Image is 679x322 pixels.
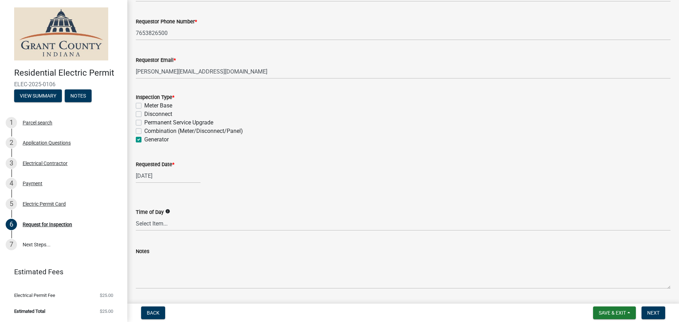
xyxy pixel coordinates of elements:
[23,222,72,227] div: Request for Inspection
[23,140,71,145] div: Application Questions
[6,117,17,128] div: 1
[23,201,66,206] div: Electric Permit Card
[6,265,116,279] a: Estimated Fees
[136,58,176,63] label: Requestor Email
[14,93,62,99] wm-modal-confirm: Summary
[144,127,243,135] label: Combination (Meter/Disconnect/Panel)
[23,161,68,166] div: Electrical Contractor
[6,219,17,230] div: 6
[599,310,626,316] span: Save & Exit
[136,162,174,167] label: Requested Date
[6,158,17,169] div: 3
[6,198,17,210] div: 5
[23,120,52,125] div: Parcel search
[6,137,17,148] div: 2
[136,169,201,183] input: mm/dd/yyyy
[141,306,165,319] button: Back
[14,309,45,314] span: Estimated Total
[100,309,113,314] span: $25.00
[144,135,169,144] label: Generator
[6,239,17,250] div: 7
[147,310,159,316] span: Back
[136,249,149,254] label: Notes
[14,7,108,60] img: Grant County, Indiana
[65,89,92,102] button: Notes
[136,19,197,24] label: Requestor Phone Number
[136,210,164,215] label: Time of Day
[144,118,213,127] label: Permanent Service Upgrade
[100,293,113,298] span: $25.00
[642,306,665,319] button: Next
[23,181,42,186] div: Payment
[14,81,113,88] span: ELEC-2025-0106
[14,68,122,78] h4: Residential Electric Permit
[6,178,17,189] div: 4
[593,306,636,319] button: Save & Exit
[165,209,170,214] i: info
[14,89,62,102] button: View Summary
[65,93,92,99] wm-modal-confirm: Notes
[144,101,172,110] label: Meter Base
[14,293,55,298] span: Electrical Permit Fee
[144,110,172,118] label: Disconnect
[136,95,174,100] label: Inspection Type
[647,310,660,316] span: Next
